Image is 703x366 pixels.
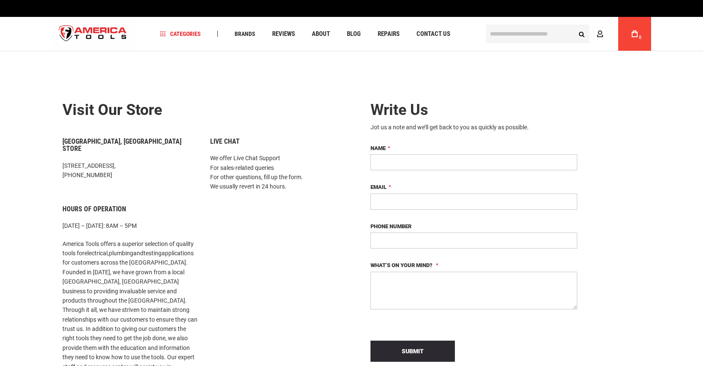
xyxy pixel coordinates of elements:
a: store logo [52,18,134,50]
span: Brands [235,31,255,37]
span: Name [370,145,386,151]
span: 0 [639,35,641,40]
h2: Visit our store [62,102,345,119]
span: Blog [347,31,361,37]
span: Email [370,184,387,190]
a: electrical [84,250,108,257]
div: Jot us a note and we’ll get back to you as quickly as possible. [370,123,577,131]
img: America Tools [52,18,134,50]
a: Contact Us [413,28,454,40]
span: Submit [402,348,424,355]
a: Reviews [268,28,299,40]
p: [STREET_ADDRESS], [PHONE_NUMBER] [62,161,197,180]
span: Write Us [370,101,428,119]
a: 0 [627,17,643,51]
button: Submit [370,341,455,362]
span: Repairs [378,31,400,37]
a: Brands [231,28,259,40]
p: [DATE] – [DATE]: 8AM – 5PM [62,221,197,230]
a: Categories [157,28,205,40]
span: Phone Number [370,223,411,229]
h6: [GEOGRAPHIC_DATA], [GEOGRAPHIC_DATA] Store [62,138,197,153]
span: What’s on your mind? [370,262,433,268]
span: Reviews [272,31,295,37]
a: Repairs [374,28,403,40]
a: Blog [343,28,365,40]
a: About [308,28,334,40]
h6: Live Chat [210,138,345,145]
button: Search [573,26,589,42]
span: About [312,31,330,37]
a: plumbing [109,250,133,257]
h6: Hours of Operation [62,205,197,213]
p: We offer Live Chat Support For sales-related queries For other questions, fill up the form. We us... [210,153,345,191]
span: Categories [160,31,201,37]
a: testing [143,250,162,257]
span: Contact Us [416,31,450,37]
